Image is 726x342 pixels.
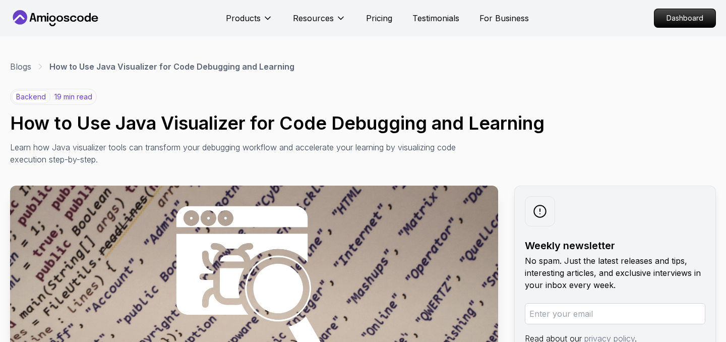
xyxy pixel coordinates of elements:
p: How to Use Java Visualizer for Code Debugging and Learning [49,61,294,73]
a: Blogs [10,61,31,73]
input: Enter your email [525,303,705,324]
p: Products [226,12,261,24]
p: Learn how Java visualizer tools can transform your debugging workflow and accelerate your learnin... [10,141,462,165]
h2: Weekly newsletter [525,239,705,253]
a: For Business [479,12,529,24]
button: Products [226,12,273,32]
a: Pricing [366,12,392,24]
p: Dashboard [654,9,715,27]
p: Resources [293,12,334,24]
p: backend [12,90,50,103]
a: Dashboard [654,9,716,28]
button: Resources [293,12,346,32]
a: Testimonials [412,12,459,24]
h1: How to Use Java Visualizer for Code Debugging and Learning [10,113,716,133]
p: 19 min read [54,92,92,102]
p: No spam. Just the latest releases and tips, interesting articles, and exclusive interviews in you... [525,255,705,291]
